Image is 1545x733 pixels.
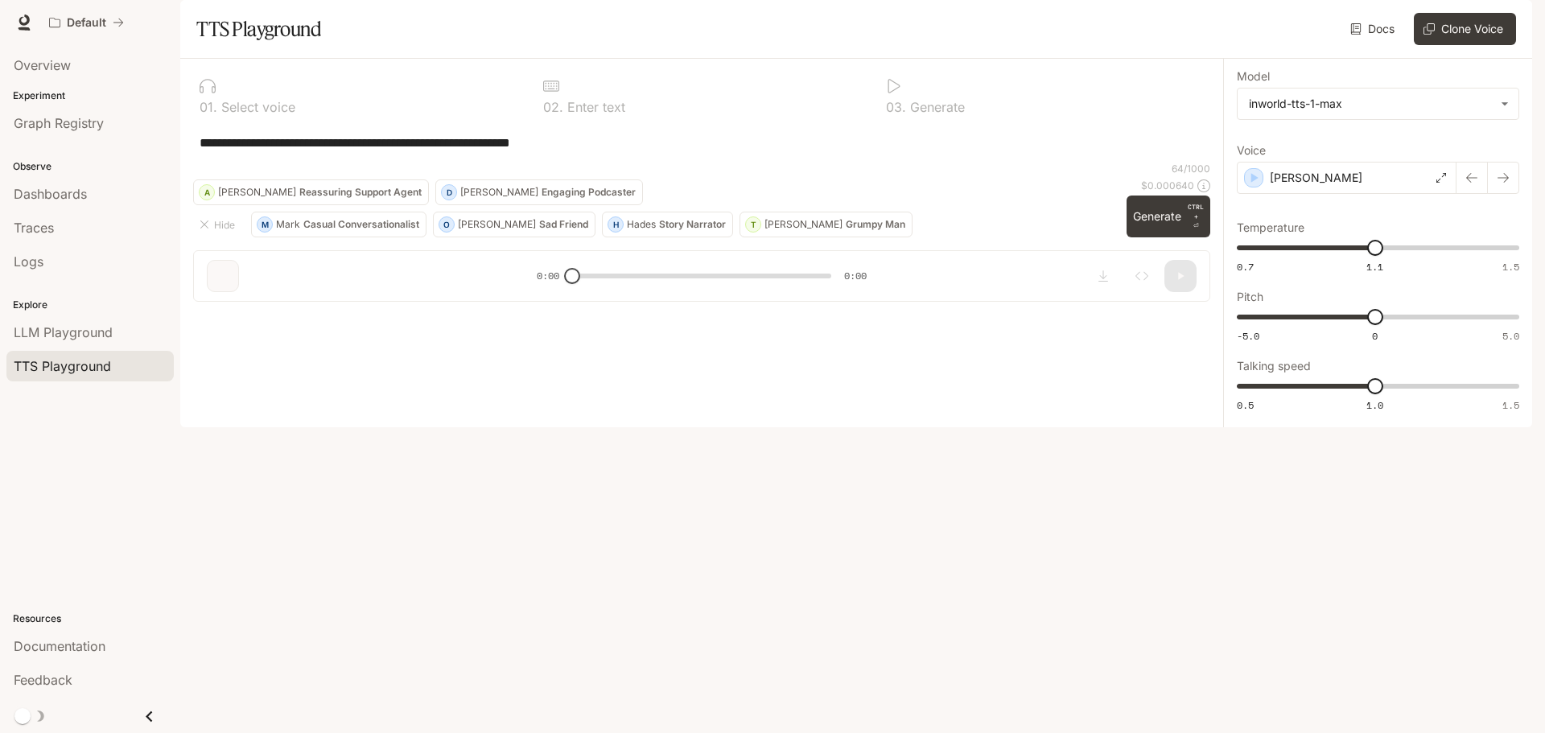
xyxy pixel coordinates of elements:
[42,6,131,39] button: All workspaces
[251,212,426,237] button: MMarkCasual Conversationalist
[627,220,656,229] p: Hades
[1237,222,1304,233] p: Temperature
[1127,196,1210,237] button: GenerateCTRL +⏎
[764,220,843,229] p: [PERSON_NAME]
[542,187,636,197] p: Engaging Podcaster
[563,101,625,113] p: Enter text
[1188,202,1204,221] p: CTRL +
[442,179,456,205] div: D
[193,212,245,237] button: Hide
[196,13,321,45] h1: TTS Playground
[1188,202,1204,231] p: ⏎
[602,212,733,237] button: HHadesStory Narrator
[1366,260,1383,274] span: 1.1
[439,212,454,237] div: O
[217,101,295,113] p: Select voice
[1347,13,1401,45] a: Docs
[200,179,214,205] div: A
[193,179,429,205] button: A[PERSON_NAME]Reassuring Support Agent
[746,212,760,237] div: T
[458,220,536,229] p: [PERSON_NAME]
[1237,145,1266,156] p: Voice
[460,187,538,197] p: [PERSON_NAME]
[1366,398,1383,412] span: 1.0
[608,212,623,237] div: H
[1237,398,1254,412] span: 0.5
[740,212,913,237] button: T[PERSON_NAME]Grumpy Man
[200,101,217,113] p: 0 1 .
[543,101,563,113] p: 0 2 .
[659,220,726,229] p: Story Narrator
[1237,329,1259,343] span: -5.0
[539,220,588,229] p: Sad Friend
[886,101,906,113] p: 0 3 .
[1372,329,1378,343] span: 0
[1238,89,1518,119] div: inworld-tts-1-max
[1172,162,1210,175] p: 64 / 1000
[1502,329,1519,343] span: 5.0
[906,101,965,113] p: Generate
[1502,260,1519,274] span: 1.5
[1502,398,1519,412] span: 1.5
[257,212,272,237] div: M
[1141,179,1194,192] p: $ 0.000640
[433,212,595,237] button: O[PERSON_NAME]Sad Friend
[1237,71,1270,82] p: Model
[1237,360,1311,372] p: Talking speed
[299,187,422,197] p: Reassuring Support Agent
[276,220,300,229] p: Mark
[435,179,643,205] button: D[PERSON_NAME]Engaging Podcaster
[303,220,419,229] p: Casual Conversationalist
[846,220,905,229] p: Grumpy Man
[1237,291,1263,303] p: Pitch
[218,187,296,197] p: [PERSON_NAME]
[1237,260,1254,274] span: 0.7
[1249,96,1493,112] div: inworld-tts-1-max
[1270,170,1362,186] p: [PERSON_NAME]
[67,16,106,30] p: Default
[1414,13,1516,45] button: Clone Voice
